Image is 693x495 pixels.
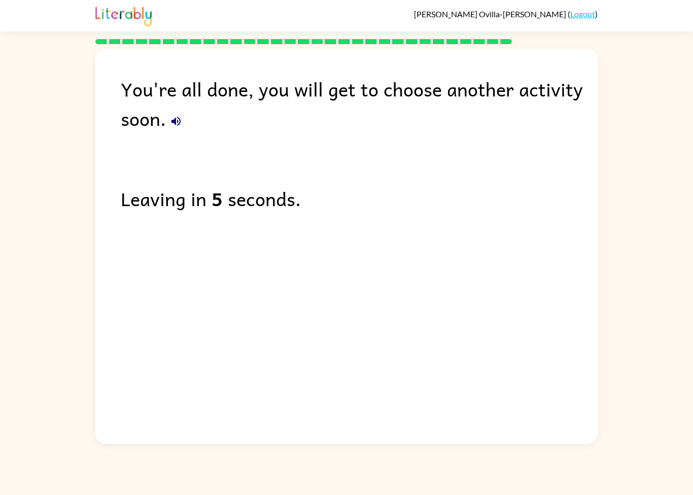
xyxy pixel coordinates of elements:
b: 5 [212,184,223,213]
a: Logout [570,9,595,19]
span: [PERSON_NAME] Ovilla-[PERSON_NAME] [414,9,568,19]
div: You're all done, you will get to choose another activity soon. [121,74,598,133]
div: ( ) [414,9,598,19]
img: Literably [95,4,152,26]
div: Leaving in seconds. [121,184,598,213]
